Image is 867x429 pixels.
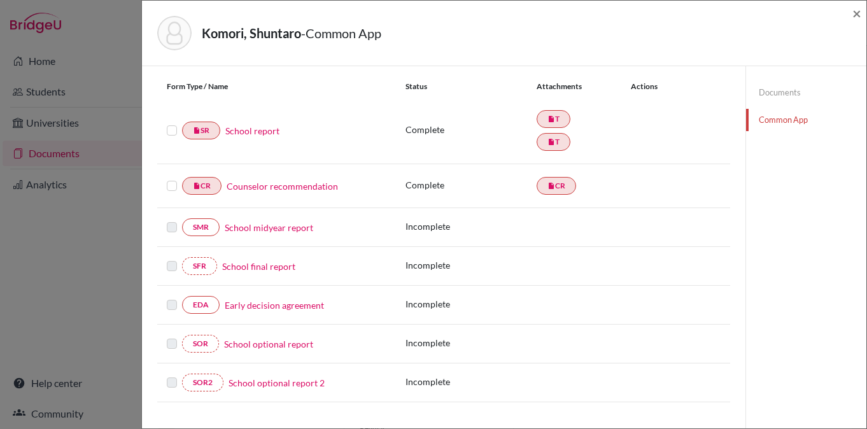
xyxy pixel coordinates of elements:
[182,257,217,275] a: SFR
[852,4,861,22] span: ×
[301,25,381,41] span: - Common App
[182,374,223,391] a: SOR2
[202,25,301,41] strong: Komori, Shuntaro
[547,115,555,123] i: insert_drive_file
[616,81,694,92] div: Actions
[224,337,313,351] a: School optional report
[537,81,616,92] div: Attachments
[222,260,295,273] a: School final report
[229,376,325,390] a: School optional report 2
[225,299,324,312] a: Early decision agreement
[227,179,338,193] a: Counselor recommendation
[405,297,537,311] p: Incomplete
[852,6,861,21] button: Close
[537,177,576,195] a: insert_drive_fileCR
[405,258,537,272] p: Incomplete
[405,81,537,92] div: Status
[182,296,220,314] a: EDA
[746,81,866,104] a: Documents
[405,123,537,136] p: Complete
[746,109,866,131] a: Common App
[547,138,555,146] i: insert_drive_file
[182,335,219,353] a: SOR
[182,177,222,195] a: insert_drive_fileCR
[193,127,201,134] i: insert_drive_file
[182,218,220,236] a: SMR
[225,124,279,137] a: School report
[157,81,396,92] div: Form Type / Name
[405,375,537,388] p: Incomplete
[225,221,313,234] a: School midyear report
[405,220,537,233] p: Incomplete
[182,122,220,139] a: insert_drive_fileSR
[537,110,570,128] a: insert_drive_fileT
[193,182,201,190] i: insert_drive_file
[537,133,570,151] a: insert_drive_fileT
[405,178,537,192] p: Complete
[547,182,555,190] i: insert_drive_file
[405,336,537,349] p: Incomplete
